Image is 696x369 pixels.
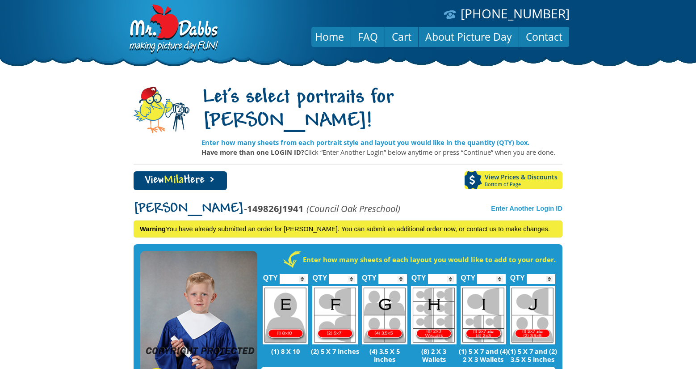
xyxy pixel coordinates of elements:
strong: Have more than one LOGIN ID? [201,148,304,157]
img: Dabbs Company [126,4,219,55]
a: About Picture Day [419,26,519,47]
em: (Council Oak Preschool) [306,202,400,215]
strong: Enter how many sheets from each portrait style and layout you would like in the quantity (QTY) box. [201,138,529,147]
a: Home [308,26,351,47]
a: Cart [385,26,418,47]
div: You have already submitted an order for [PERSON_NAME]. You can submit an additional order now, or... [134,221,562,238]
p: (1) 5 X 7 and (2) 3.5 X 5 inches [508,347,558,363]
a: ViewMilaHere > [134,171,227,190]
img: camera-mascot [134,87,189,133]
p: (8) 2 X 3 Wallets [409,347,459,363]
p: Click “Enter Another Login” below anytime or press “Continue” when you are done. [201,147,562,157]
a: [PHONE_NUMBER] [461,5,570,22]
p: (1) 5 X 7 and (4) 2 X 3 Wallets [458,347,508,363]
label: QTY [461,264,475,286]
a: Contact [519,26,569,47]
label: QTY [263,264,278,286]
img: E [263,286,308,344]
p: (4) 3.5 X 5 inches [360,347,409,363]
label: QTY [362,264,377,286]
h1: Let's select portraits for [PERSON_NAME]! [201,86,562,134]
a: FAQ [351,26,385,47]
label: QTY [312,264,327,286]
img: G [362,286,407,344]
a: Enter Another Login ID [491,205,562,212]
strong: Warning [140,225,166,233]
span: [PERSON_NAME] [134,202,244,216]
img: H [411,286,457,344]
a: View Prices & DiscountsBottom of Page [465,171,562,189]
strong: 149826J1941 [247,202,304,215]
img: F [312,286,358,344]
p: - [134,204,400,214]
span: Bottom of Page [485,182,562,187]
label: QTY [510,264,525,286]
img: J [510,286,555,344]
img: I [461,286,506,344]
span: Mila [164,174,184,187]
p: (1) 8 X 10 [261,347,310,355]
strong: Enter how many sheets of each layout you would like to add to your order. [303,255,556,264]
p: (2) 5 X 7 inches [310,347,360,355]
label: QTY [411,264,426,286]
